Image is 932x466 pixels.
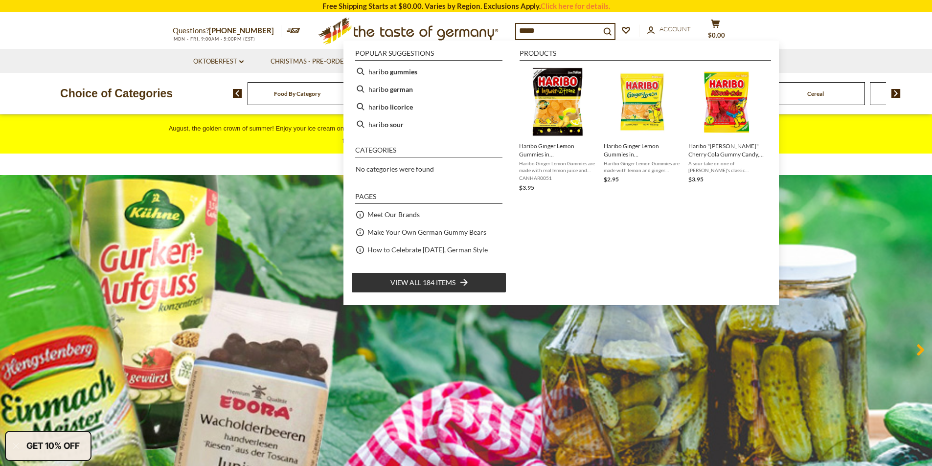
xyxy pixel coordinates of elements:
span: Account [659,25,691,33]
a: Oktoberfest [193,56,244,67]
a: How to Celebrate [DATE], German Style [367,244,488,255]
li: haribo gummies [351,63,506,80]
span: $0.00 [708,31,725,39]
span: MON - FRI, 9:00AM - 5:00PM (EST) [173,36,256,42]
b: o licorice [385,101,413,112]
li: Haribo "Kirsch" Cherry Cola Gummy Candy, 175g - Made in Germany oz [684,63,769,197]
span: Haribo Ginger Lemon Gummies are made with lemon and ginger concentrate for a delicious fruity tas... [604,160,681,174]
img: next arrow [891,89,901,98]
a: Click here for details. [541,1,610,10]
b: o german [385,84,413,95]
a: Haribo Ginger Lemon Gummies in BagHaribo Ginger Lemon Gummies in [GEOGRAPHIC_DATA], 4 oz.Haribo G... [604,67,681,193]
li: Haribo Ginger Lemon Gummies in Bag, 160g - Made in Germany [515,63,600,197]
b: o sour [385,119,404,130]
p: Questions? [173,24,281,37]
span: Haribo Ginger Lemon Gummies are made with real lemon juice and real ginger concentrate for a deli... [519,160,596,174]
div: Instant Search Results [343,41,779,305]
span: CANHAR0051 [519,175,596,181]
span: Haribo Ginger Lemon Gummies in [GEOGRAPHIC_DATA], 160g - Made in [GEOGRAPHIC_DATA] [519,142,596,158]
span: $3.95 [519,184,534,191]
a: Haribo Ginger Lemon Gummies in [GEOGRAPHIC_DATA], 160g - Made in [GEOGRAPHIC_DATA]Haribo Ginger L... [519,67,596,193]
a: Food By Category [274,90,320,97]
li: View all 184 items [351,272,506,293]
a: [PHONE_NUMBER] [209,26,274,35]
li: Categories [355,147,502,157]
a: Cereal [807,90,824,97]
span: $2.95 [604,176,619,183]
a: Make Your Own German Gummy Bears [367,226,486,238]
li: Products [520,50,771,61]
li: Make Your Own German Gummy Bears [351,223,506,241]
img: Haribo Ginger Lemon Gummies in Bag [607,67,678,137]
img: previous arrow [233,89,242,98]
button: $0.00 [701,19,730,44]
span: View all 184 items [390,277,455,288]
li: haribo german [351,80,506,98]
span: A sour take on one of [PERSON_NAME]'s classic creations, these delicious sour gummy candies are s... [688,160,765,174]
b: o gummies [385,66,417,77]
a: Meet Our Brands [367,209,420,220]
a: Haribo "[PERSON_NAME]" Cherry Cola Gummy Candy, 175g - Made in [GEOGRAPHIC_DATA] ozA sour take on... [688,67,765,193]
li: haribo licorice [351,98,506,115]
span: $3.95 [688,176,704,183]
a: Account [647,24,691,35]
li: Popular suggestions [355,50,502,61]
li: Haribo Ginger Lemon Gummies in Bag, 4 oz. [600,63,684,197]
li: haribo sour [351,115,506,133]
span: August, the golden crown of summer! Enjoy your ice cream on a sun-drenched afternoon with unique ... [169,125,764,144]
li: Pages [355,193,502,204]
li: How to Celebrate [DATE], German Style [351,241,506,259]
li: Meet Our Brands [351,206,506,223]
span: Haribo "[PERSON_NAME]" Cherry Cola Gummy Candy, 175g - Made in [GEOGRAPHIC_DATA] oz [688,142,765,158]
span: Haribo Ginger Lemon Gummies in [GEOGRAPHIC_DATA], 4 oz. [604,142,681,158]
span: No categories were found [356,165,434,173]
a: Christmas - PRE-ORDER [271,56,354,67]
